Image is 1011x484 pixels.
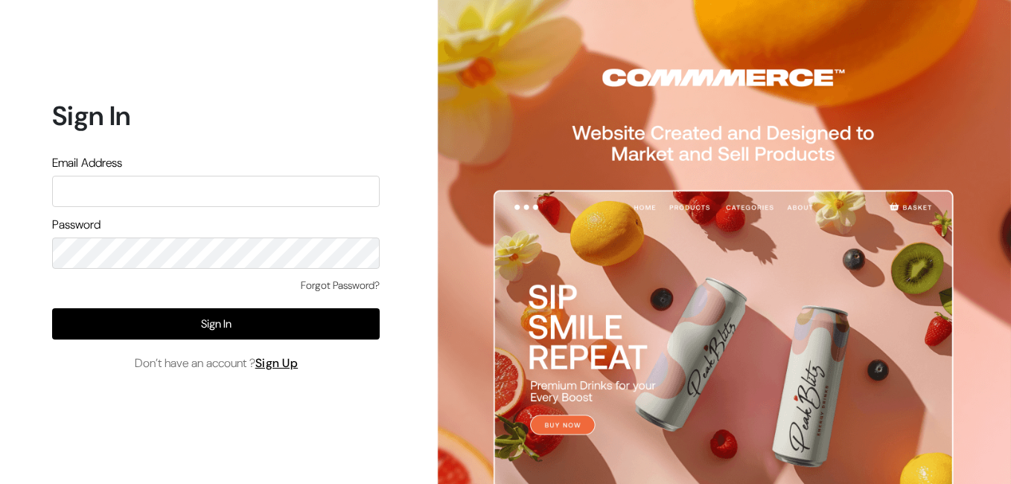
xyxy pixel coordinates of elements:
label: Email Address [52,154,122,172]
a: Sign Up [255,355,299,371]
button: Sign In [52,308,380,340]
a: Forgot Password? [301,278,380,293]
label: Password [52,216,101,234]
span: Don’t have an account ? [135,354,299,372]
h1: Sign In [52,100,380,132]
